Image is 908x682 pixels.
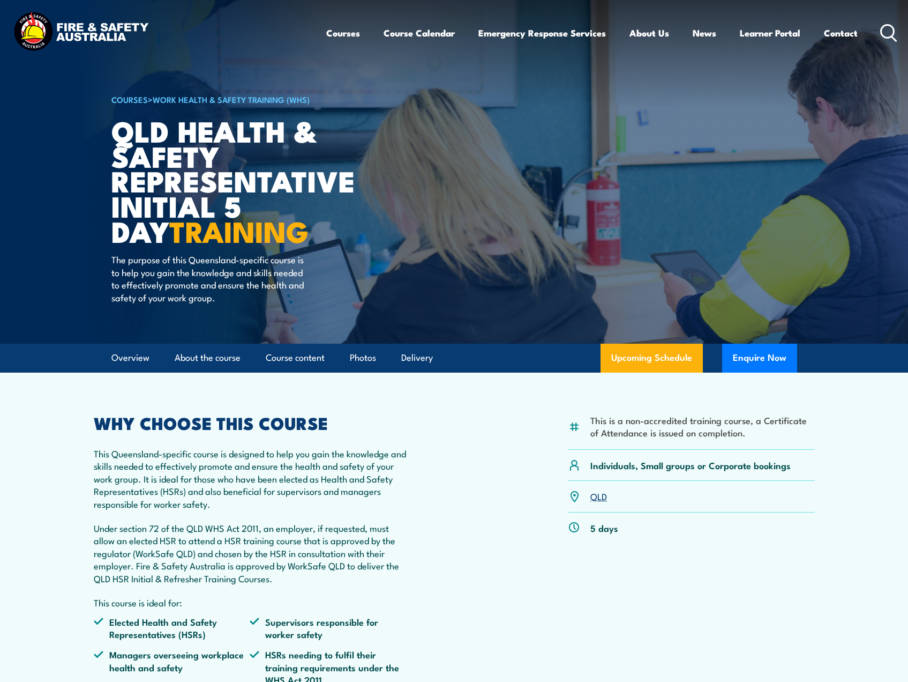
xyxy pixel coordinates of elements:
[401,344,433,372] a: Delivery
[94,616,250,641] li: Elected Health and Safety Representatives (HSRs)
[384,19,455,47] a: Course Calendar
[94,415,407,430] h2: WHY CHOOSE THIS COURSE
[601,344,703,373] a: Upcoming Schedule
[722,344,797,373] button: Enquire Now
[94,596,407,609] p: This course is ideal for:
[590,414,815,439] li: This is a non-accredited training course, a Certificate of Attendance is issued on completion.
[111,93,148,105] a: COURSES
[629,19,669,47] a: About Us
[266,344,325,372] a: Course content
[94,522,407,584] p: Under section 72 of the QLD WHS Act 2011, an employer, if requested, must allow an elected HSR to...
[590,490,607,502] a: QLD
[590,459,791,471] p: Individuals, Small groups or Corporate bookings
[153,93,310,105] a: Work Health & Safety Training (WHS)
[169,208,309,253] strong: TRAINING
[111,253,307,303] p: The purpose of this Queensland-specific course is to help you gain the knowledge and skills neede...
[94,447,407,510] p: This Queensland-specific course is designed to help you gain the knowledge and skills needed to e...
[111,118,376,243] h1: QLD Health & Safety Representative Initial 5 Day
[693,19,716,47] a: News
[111,93,376,106] h6: >
[350,344,376,372] a: Photos
[111,344,149,372] a: Overview
[478,19,606,47] a: Emergency Response Services
[175,344,241,372] a: About the course
[824,19,858,47] a: Contact
[326,19,360,47] a: Courses
[740,19,800,47] a: Learner Portal
[590,522,618,534] p: 5 days
[250,616,406,641] li: Supervisors responsible for worker safety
